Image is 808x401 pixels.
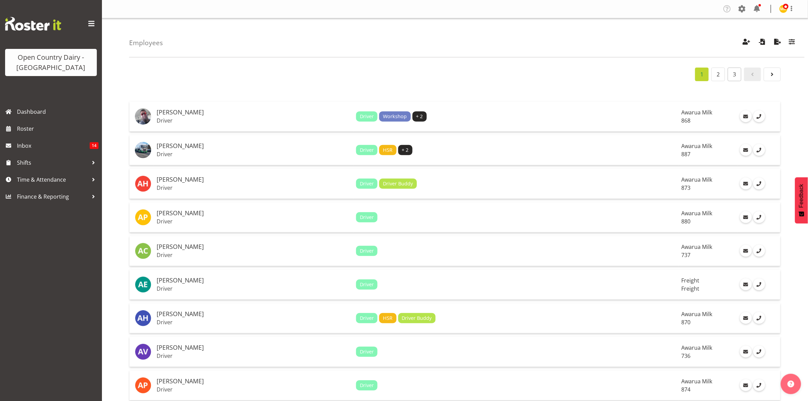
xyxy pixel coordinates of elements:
[779,5,788,13] img: milk-reception-awarua7542.jpg
[682,184,691,192] span: 873
[416,113,423,120] span: + 2
[157,176,351,183] h5: [PERSON_NAME]
[753,245,765,257] a: Call Employee
[12,52,90,73] div: Open Country Dairy - [GEOGRAPHIC_DATA]
[17,192,88,202] span: Finance & Reporting
[740,144,752,156] a: Email Employee
[135,377,151,394] img: annette-parker10197.jpg
[682,386,691,393] span: 874
[753,211,765,223] a: Call Employee
[740,245,752,257] a: Email Employee
[753,312,765,324] a: Call Employee
[157,352,351,359] p: Driver
[360,281,374,288] span: Driver
[17,141,90,151] span: Inbox
[157,319,351,326] p: Driver
[17,175,88,185] span: Time & Attendance
[740,346,752,358] a: Email Employee
[740,178,752,189] a: Email Employee
[383,113,407,120] span: Workshop
[682,251,691,259] span: 737
[157,210,351,217] h5: [PERSON_NAME]
[682,378,713,385] span: Awarua Milk
[157,218,351,225] p: Driver
[682,243,713,251] span: Awarua Milk
[402,314,432,322] span: Driver Buddy
[360,382,374,389] span: Driver
[682,150,691,158] span: 887
[157,109,351,116] h5: [PERSON_NAME]
[744,68,761,81] a: Page 0.
[135,344,151,360] img: andy-van-brecht9849.jpg
[157,243,351,250] h5: [PERSON_NAME]
[740,110,752,122] a: Email Employee
[785,35,799,50] button: Filter Employees
[360,214,374,221] span: Driver
[360,247,374,255] span: Driver
[740,379,752,391] a: Email Employee
[753,346,765,358] a: Call Employee
[788,381,794,387] img: help-xxl-2.png
[771,35,785,50] button: Export Employees
[740,211,752,223] a: Email Employee
[17,124,99,134] span: Roster
[728,68,741,81] a: Page 3.
[740,312,752,324] a: Email Employee
[135,142,151,158] img: andrew-muirad45df72db9e0ef9b86311889fb83021.png
[90,142,99,149] span: 14
[682,218,691,225] span: 880
[129,39,163,47] h4: Employees
[682,109,713,116] span: Awarua Milk
[135,176,151,192] img: andrew-henderson7383.jpg
[795,177,808,223] button: Feedback - Show survey
[17,158,88,168] span: Shifts
[17,107,99,117] span: Dashboard
[157,386,351,393] p: Driver
[157,117,351,124] p: Driver
[755,35,769,50] button: Import Employees
[682,176,713,183] span: Awarua Milk
[682,117,691,124] span: 868
[360,348,374,356] span: Driver
[383,314,392,322] span: HSR
[360,146,374,154] span: Driver
[753,144,765,156] a: Call Employee
[383,146,392,154] span: HSR
[360,180,374,187] span: Driver
[157,311,351,317] h5: [PERSON_NAME]
[157,151,351,158] p: Driver
[753,110,765,122] a: Call Employee
[682,344,713,351] span: Awarua Milk
[753,178,765,189] a: Call Employee
[739,35,754,50] button: Create Employees
[383,180,413,187] span: Driver Buddy
[135,310,151,326] img: andy-haywood7381.jpg
[360,113,374,120] span: Driver
[135,276,151,293] img: andy-earnshaw7380.jpg
[682,352,691,360] span: 736
[157,143,351,149] h5: [PERSON_NAME]
[682,318,691,326] span: 870
[712,68,725,81] a: Page 2.
[157,252,351,258] p: Driver
[682,285,700,292] span: Freight
[682,209,713,217] span: Awarua Milk
[157,344,351,351] h5: [PERSON_NAME]
[157,285,351,292] p: Driver
[798,184,805,208] span: Feedback
[5,17,61,31] img: Rosterit website logo
[135,108,151,125] img: alan-rolton04c296bc37223c8dd08f2cd7387a414a.png
[764,68,781,81] a: Page 2.
[753,379,765,391] a: Call Employee
[157,378,351,385] h5: [PERSON_NAME]
[402,146,409,154] span: + 2
[753,278,765,290] a: Call Employee
[135,243,151,259] img: andrew-crawford10983.jpg
[135,209,151,225] img: andrew-poole7464.jpg
[682,310,713,318] span: Awarua Milk
[682,277,700,284] span: Freight
[360,314,374,322] span: Driver
[157,184,351,191] p: Driver
[157,277,351,284] h5: [PERSON_NAME]
[682,142,713,150] span: Awarua Milk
